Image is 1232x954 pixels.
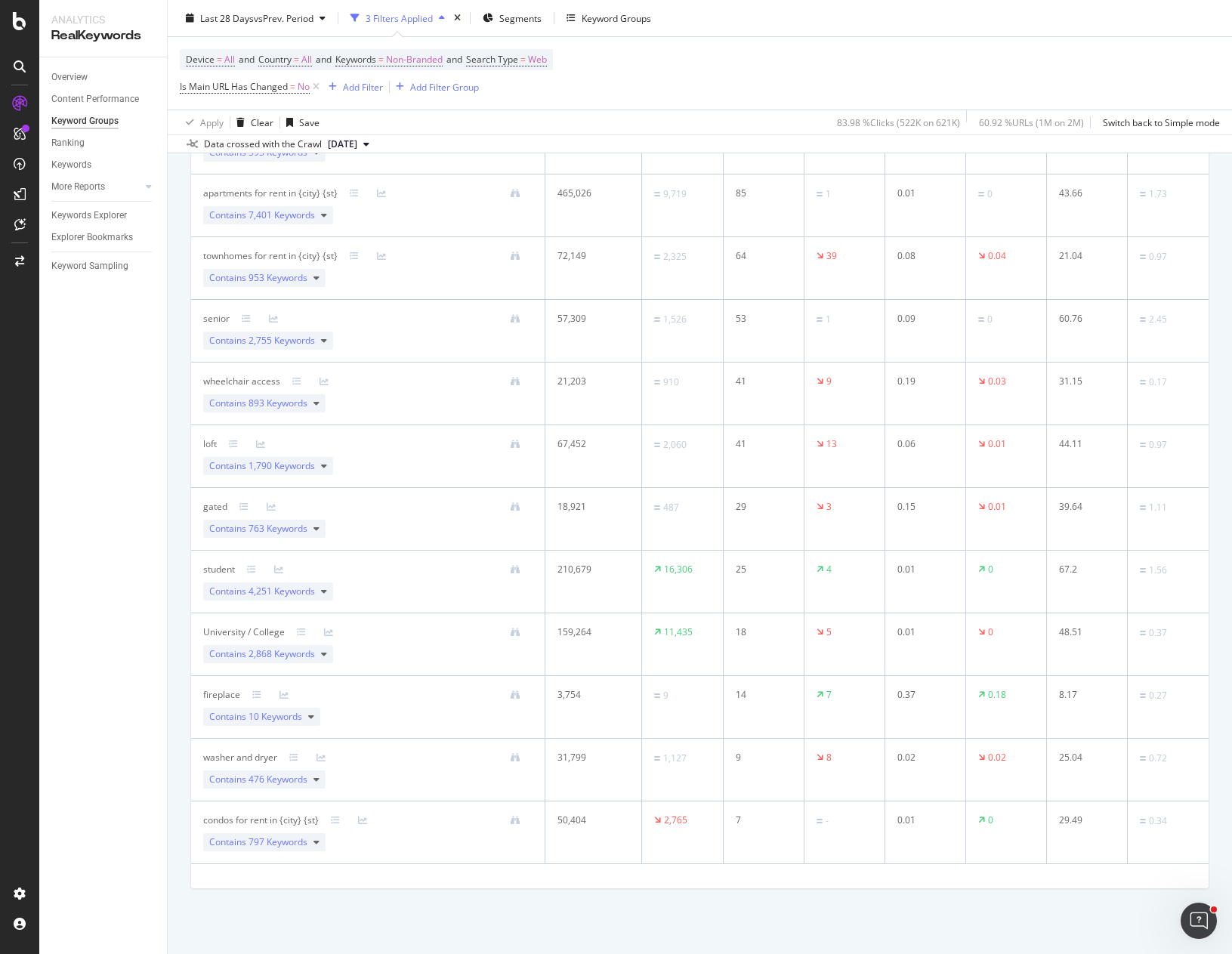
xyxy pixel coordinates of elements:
div: Overview [51,69,88,85]
div: 41 [736,375,786,388]
div: 0.97 [1149,250,1167,264]
div: 0.01 [897,187,948,200]
div: 0.09 [897,312,948,326]
span: All [301,49,312,70]
span: 2,868 Keywords [249,647,315,660]
span: 476 Keywords [249,773,307,786]
span: Non-Branded [386,49,443,70]
div: 25.04 [1059,751,1110,764]
span: Contains [209,459,315,473]
div: 13 [826,437,837,451]
span: Contains [209,522,307,536]
div: 3 Filters Applied [366,11,433,24]
span: = [378,53,384,66]
div: 50,404 [557,814,622,827]
div: Keywords Explorer [51,208,127,224]
div: 48.51 [1059,625,1110,639]
div: 31.15 [1059,375,1110,388]
div: Data crossed with the Crawl [204,137,322,151]
div: 21,203 [557,375,622,388]
div: 0.15 [897,500,948,514]
a: Explorer Bookmarks [51,230,156,245]
div: More Reports [51,179,105,195]
div: 0 [988,625,993,639]
div: 0.34 [1149,814,1167,828]
button: Keyword Groups [560,6,657,30]
div: 14 [736,688,786,702]
a: Keyword Groups [51,113,156,129]
div: 1,526 [663,313,687,326]
div: University / College [203,625,285,639]
div: 29.49 [1059,814,1110,827]
div: 5 [826,625,832,639]
img: Equal [654,192,660,196]
div: condos for rent in {city} {st} [203,814,319,827]
a: Ranking [51,135,156,151]
span: Is Main URL Has Changed [180,80,288,93]
div: senior [203,312,230,326]
img: Equal [654,443,660,447]
span: vs Prev. Period [254,11,313,24]
button: Clear [230,110,273,134]
a: Content Performance [51,91,156,107]
div: 9,719 [663,187,687,201]
div: 53 [736,312,786,326]
a: Overview [51,69,156,85]
div: 0.03 [988,375,1006,388]
img: Equal [1140,192,1146,196]
span: 4,251 Keywords [249,585,315,597]
img: Equal [654,505,660,510]
div: 1 [826,187,831,201]
div: 0.02 [988,751,1006,764]
img: Equal [1140,505,1146,510]
span: 2025 Aug. 16th [328,137,357,151]
img: Equal [1140,443,1146,447]
span: and [316,53,332,66]
button: Segments [477,6,548,30]
a: More Reports [51,179,141,195]
div: - [826,814,829,828]
div: 8.17 [1059,688,1110,702]
span: Device [186,53,215,66]
div: 18,921 [557,500,622,514]
span: and [239,53,255,66]
div: 16,306 [664,563,693,576]
span: Contains [209,397,307,410]
div: Keyword Groups [582,11,651,24]
img: Equal [654,693,660,698]
div: 39.64 [1059,500,1110,514]
span: Contains [209,647,315,661]
div: 0 [988,814,993,827]
div: 0.08 [897,249,948,263]
div: 0.02 [897,751,948,764]
span: 797 Keywords [249,835,307,848]
div: Explorer Bookmarks [51,230,133,245]
div: 487 [663,501,679,514]
span: = [290,80,295,93]
img: Equal [1140,693,1146,698]
div: 64 [736,249,786,263]
img: Equal [654,317,660,322]
div: Keyword Groups [51,113,119,129]
div: 3,754 [557,688,622,702]
button: Apply [180,110,224,134]
img: Equal [1140,317,1146,322]
div: 0 [987,187,993,201]
span: 2,755 Keywords [249,334,315,347]
div: 0.18 [988,688,1006,702]
span: Contains [209,585,315,598]
img: Equal [654,380,660,384]
span: 893 Keywords [249,397,307,409]
div: Apply [200,116,224,128]
div: 0 [988,563,993,576]
div: 7 [736,814,786,827]
div: 41 [736,437,786,451]
div: fireplace [203,688,240,702]
div: loft [203,437,217,451]
div: 1,127 [663,752,687,765]
span: Search Type [466,53,518,66]
span: 7,401 Keywords [249,208,315,221]
div: 0.17 [1149,375,1167,389]
a: Keywords [51,157,156,173]
span: Contains [209,835,307,849]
